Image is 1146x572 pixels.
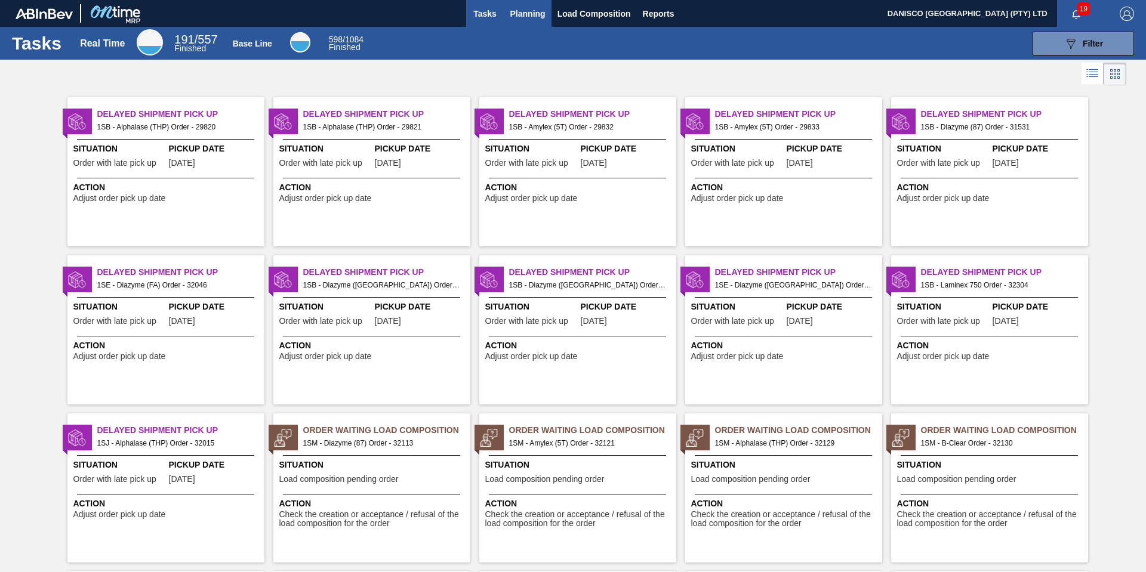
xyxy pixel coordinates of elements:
[279,475,399,484] span: Load composition pending order
[375,159,401,168] span: 07/17/2025
[993,301,1085,313] span: Pickup Date
[897,510,1085,528] span: Check the creation or acceptance / refusal of the load composition for the order
[375,317,401,326] span: 07/17/2025
[97,266,264,279] span: Delayed Shipment Pick Up
[97,108,264,120] span: Delayed Shipment Pick Up
[691,510,879,528] span: Check the creation or acceptance / refusal of the load composition for the order
[691,352,784,361] span: Adjust order pick up date
[485,352,578,361] span: Adjust order pick up date
[691,181,879,194] span: Action
[787,317,813,326] span: 09/30/2025
[279,181,467,194] span: Action
[68,429,86,447] img: status
[68,271,86,289] img: status
[993,159,1019,168] span: 09/15/2025
[897,159,980,168] span: Order with late pick up
[581,143,673,155] span: Pickup Date
[581,317,607,326] span: 07/17/2025
[921,120,1079,134] span: 1SB - Diazyme (87) Order - 31531
[73,301,166,313] span: Situation
[993,143,1085,155] span: Pickup Date
[329,42,361,52] span: Finished
[174,33,217,46] span: / 557
[485,143,578,155] span: Situation
[921,266,1088,279] span: Delayed Shipment Pick Up
[557,7,631,21] span: Load Composition
[485,497,673,510] span: Action
[509,266,676,279] span: Delayed Shipment Pick Up
[274,113,292,131] img: status
[279,510,467,528] span: Check the creation or acceptance / refusal of the load composition for the order
[509,108,676,120] span: Delayed Shipment Pick Up
[897,301,990,313] span: Situation
[715,279,873,292] span: 1SE - Diazyme (MA) Order - 32039
[97,120,255,134] span: 1SB - Alphalase (THP) Order - 29820
[274,271,292,289] img: status
[509,424,676,437] span: Order Waiting Load Composition
[1083,39,1103,48] span: Filter
[691,317,774,326] span: Order with late pick up
[375,143,467,155] span: Pickup Date
[715,266,882,279] span: Delayed Shipment Pick Up
[485,339,673,352] span: Action
[581,159,607,168] span: 07/17/2025
[691,194,784,203] span: Adjust order pick up date
[80,38,125,49] div: Real Time
[787,301,879,313] span: Pickup Date
[686,429,704,447] img: status
[581,301,673,313] span: Pickup Date
[897,339,1085,352] span: Action
[480,113,498,131] img: status
[485,194,578,203] span: Adjust order pick up date
[303,266,470,279] span: Delayed Shipment Pick Up
[303,120,461,134] span: 1SB - Alphalase (THP) Order - 29821
[174,35,217,52] div: Real Time
[485,301,578,313] span: Situation
[787,159,813,168] span: 07/17/2025
[1033,32,1134,55] button: Filter
[691,339,879,352] span: Action
[73,339,261,352] span: Action
[279,317,362,326] span: Order with late pick up
[921,437,1079,450] span: 1SM - B-Clear Order - 32130
[329,35,343,44] span: 598
[303,108,470,120] span: Delayed Shipment Pick Up
[691,475,811,484] span: Load composition pending order
[274,429,292,447] img: status
[897,459,1085,471] span: Situation
[485,459,673,471] span: Situation
[279,159,362,168] span: Order with late pick up
[73,352,166,361] span: Adjust order pick up date
[73,181,261,194] span: Action
[73,194,166,203] span: Adjust order pick up date
[279,459,467,471] span: Situation
[480,429,498,447] img: status
[279,497,467,510] span: Action
[174,33,194,46] span: 191
[375,301,467,313] span: Pickup Date
[303,424,470,437] span: Order Waiting Load Composition
[715,108,882,120] span: Delayed Shipment Pick Up
[279,352,372,361] span: Adjust order pick up date
[897,181,1085,194] span: Action
[715,120,873,134] span: 1SB - Amylex (5T) Order - 29833
[303,279,461,292] span: 1SB - Diazyme (MA) Order - 29824
[97,279,255,292] span: 1SE - Diazyme (FA) Order - 32046
[691,143,784,155] span: Situation
[1104,63,1126,85] div: Card Vision
[892,113,910,131] img: status
[279,194,372,203] span: Adjust order pick up date
[921,424,1088,437] span: Order Waiting Load Composition
[169,459,261,471] span: Pickup Date
[897,194,990,203] span: Adjust order pick up date
[1057,5,1095,22] button: Notifications
[715,424,882,437] span: Order Waiting Load Composition
[897,497,1085,510] span: Action
[485,510,673,528] span: Check the creation or acceptance / refusal of the load composition for the order
[509,437,667,450] span: 1SM - Amylex (5T) Order - 32121
[16,8,73,19] img: TNhmsLtSVTkK8tSr43FrP2fwEKptu5GPRR3wAAAABJRU5ErkJggg==
[485,159,568,168] span: Order with late pick up
[329,35,363,44] span: / 1084
[691,459,879,471] span: Situation
[897,352,990,361] span: Adjust order pick up date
